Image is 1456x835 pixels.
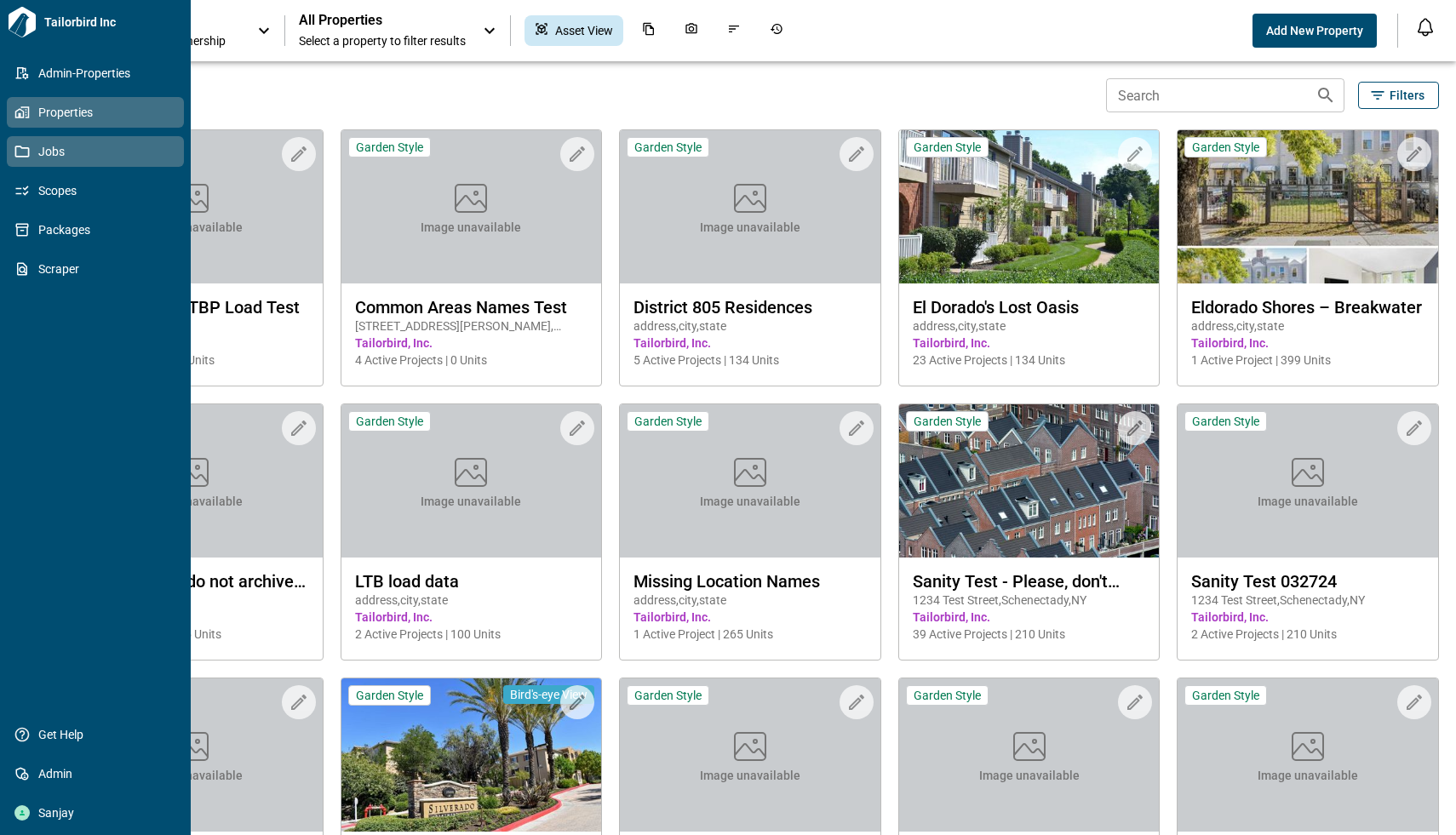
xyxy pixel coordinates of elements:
a: Packages [7,214,184,245]
span: Tailorbird, Inc. [355,335,588,352]
span: Scraper [30,260,168,277]
span: Tailorbird Inc [37,14,184,31]
div: Job History [760,15,794,46]
span: Image unavailable [142,493,243,510]
span: Garden Style [634,414,702,429]
span: 19 Properties [61,87,1099,104]
span: Missing Location Names [633,571,867,592]
span: Common Areas Names Test [355,297,588,317]
button: Search properties [1309,78,1343,112]
span: address , city , state [76,592,309,609]
span: Admin [30,765,168,782]
div: Issues & Info [717,15,751,46]
span: Packages [30,221,168,238]
a: Scopes [7,175,184,206]
a: Properties [7,97,184,128]
span: 23 Active Projects | 134 Units [913,352,1146,369]
span: Garden Style [1192,414,1259,429]
span: Asset View [555,22,613,39]
div: Documents [632,15,666,46]
span: Garden Style [914,414,981,429]
span: address , city , state [1191,317,1424,335]
span: Filters [1390,87,1424,104]
span: Bird's-eye View [510,687,588,702]
img: property-asset [899,130,1160,283]
span: Admin-Properties [30,65,168,82]
span: 39 Active Projects | 210 Units [913,626,1146,643]
span: Jobs [30,143,168,160]
span: Garden Style [634,140,702,155]
span: Tailorbird, Inc. [76,609,309,626]
span: Tailorbird, Inc. [1191,335,1424,352]
div: Photos [674,15,708,46]
span: 2 Active Projects | 315 Units [76,626,309,643]
a: Admin-Properties [7,58,184,89]
a: Scraper [7,254,184,284]
img: property-asset [1178,130,1438,283]
span: Tailorbird, Inc. [913,609,1146,626]
span: address , city , state [76,317,309,335]
button: Filters [1358,82,1439,109]
span: address , city , state [913,317,1146,335]
span: Image unavailable [1258,767,1358,784]
span: Garden Style [356,140,423,155]
span: 1234 Test Street , Schenectady , NY [913,592,1146,609]
span: Select a property to filter results [299,32,466,49]
span: Garden Style [1192,688,1259,703]
span: Tailorbird, Inc. [633,335,867,352]
span: Sanjay [30,804,168,821]
span: Eldorado Shores – Breakwater [1191,297,1424,317]
button: Open notification feed [1412,14,1439,41]
span: 1 Active Project | 399 Units [1191,352,1424,369]
span: Garden Style [1192,140,1259,155]
span: Garden Style [634,688,702,703]
span: Garden Style [356,414,423,429]
span: Garden Style [356,688,423,703]
span: Image unavailable [700,493,800,510]
span: Image unavailable [1258,493,1358,510]
span: Get Help [30,726,168,743]
span: LTB load data [355,571,588,592]
span: address , city , state [633,317,867,335]
span: Image unavailable [421,219,521,236]
span: 1234 Test Street , Schenectady , NY [1191,592,1424,609]
span: Common Area TBP Load Test [76,297,309,317]
span: Sanity Test 032724 [1191,571,1424,592]
a: Admin [7,758,184,789]
span: Tailorbird, Inc. [913,335,1146,352]
button: Add New Property [1253,14,1377,48]
span: Image unavailable [142,767,243,784]
span: [STREET_ADDRESS][PERSON_NAME] , [GEOGRAPHIC_DATA] , NJ [355,317,588,335]
span: 2 Active Projects | 210 Units [1191,626,1424,643]
span: Tailorbird, Inc. [633,609,867,626]
span: El Dorado's Lost Oasis [913,297,1146,317]
span: Tailorbird, Inc. [355,609,588,626]
span: 4 Active Projects | 0 Units [355,352,588,369]
span: District 805 Residences [633,297,867,317]
span: FOR REPORT (do not archive yet) [76,571,309,592]
span: Add New Property [1266,22,1363,39]
span: Image unavailable [700,767,800,784]
span: 9 Active Projects | 18 Units [76,352,309,369]
span: 1 Active Project | 265 Units [633,626,867,643]
div: Asset View [525,15,623,46]
span: Tailorbird, Inc. [76,335,309,352]
span: Image unavailable [142,219,243,236]
span: Sanity Test - Please, don't touch [913,571,1146,592]
span: Image unavailable [979,767,1080,784]
span: 5 Active Projects | 134 Units [633,352,867,369]
span: address , city , state [633,592,867,609]
span: Tailorbird, Inc. [1191,609,1424,626]
span: Garden Style [914,688,981,703]
span: Image unavailable [421,493,521,510]
a: Jobs [7,136,184,167]
span: Scopes [30,182,168,199]
span: Image unavailable [700,219,800,236]
img: property-asset [341,678,602,832]
span: Properties [30,104,168,121]
img: property-asset [899,404,1160,558]
span: 2 Active Projects | 100 Units [355,626,588,643]
span: address , city , state [355,592,588,609]
span: All Properties [299,12,466,29]
span: Garden Style [914,140,981,155]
